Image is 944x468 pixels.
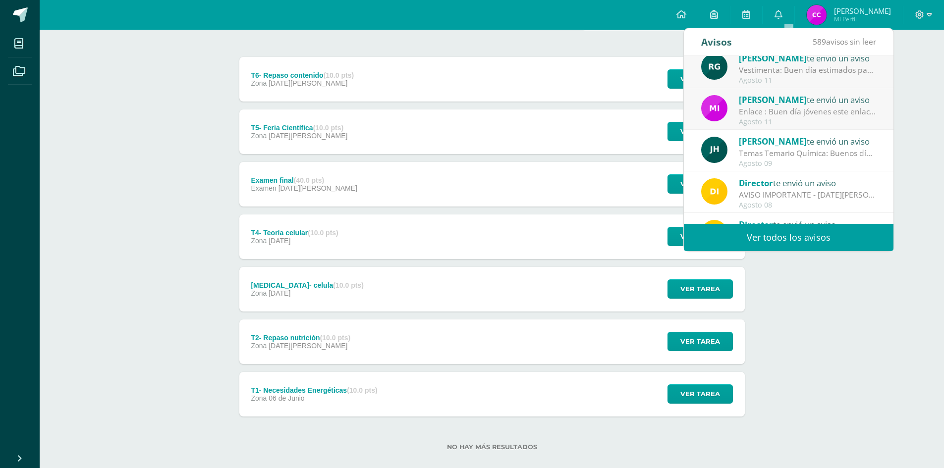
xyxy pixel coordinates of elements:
span: Ver tarea [680,385,720,403]
button: Ver tarea [667,332,733,351]
span: Zona [251,237,267,245]
div: Vestimenta: Buen día estimados padres de familia y estudiantes. Espero que se encuentren muy bien... [739,64,877,76]
img: f0b35651ae50ff9c693c4cbd3f40c4bb.png [701,178,727,205]
button: Ver tarea [667,174,733,194]
div: Agosto 11 [739,76,877,85]
span: [DATE][PERSON_NAME] [269,132,347,140]
strong: (10.0 pts) [313,124,343,132]
span: 589 [813,36,826,47]
button: Ver tarea [667,69,733,89]
button: Ver tarea [667,122,733,141]
strong: (10.0 pts) [320,334,350,342]
div: te envió un aviso [739,218,877,231]
button: Ver tarea [667,227,733,246]
span: Examen [251,184,276,192]
img: e71b507b6b1ebf6fbe7886fc31de659d.png [701,95,727,121]
span: Ver tarea [680,70,720,88]
span: Zona [251,342,267,350]
label: No hay más resultados [239,443,745,451]
div: Temas Temario Química: Buenos días Estimados jóvenes Un gusto saludarles. Adjunto envío los temas... [739,148,877,159]
div: Avisos [701,28,732,55]
img: 2f952caa3f07b7df01ee2ceb26827530.png [701,137,727,163]
span: Director [739,219,773,230]
img: a3ece5b21d4aaa6339b594b0c49f0063.png [807,5,827,25]
span: Ver tarea [680,227,720,246]
span: [DATE] [269,237,290,245]
span: Zona [251,394,267,402]
span: [PERSON_NAME] [739,52,807,64]
button: Ver tarea [667,279,733,299]
span: [PERSON_NAME] [739,136,807,147]
span: Zona [251,79,267,87]
div: te envió un aviso [739,93,877,106]
span: avisos sin leer [813,36,876,47]
img: f0b35651ae50ff9c693c4cbd3f40c4bb.png [701,220,727,246]
div: T5- Feria Científica [251,124,347,132]
div: Enlace : Buen día jóvenes este enlace usáremos de forma general en todas las clases virtuales 5to... [739,106,877,117]
div: Agosto 08 [739,201,877,209]
div: [MEDICAL_DATA]- celula [251,281,363,289]
strong: (10.0 pts) [347,386,377,394]
span: [DATE][PERSON_NAME] [269,79,347,87]
span: Ver tarea [680,175,720,193]
div: Agosto 09 [739,159,877,168]
div: T1- Necesidades Energéticas [251,386,377,394]
span: 06 de Junio [269,394,304,402]
span: [DATE][PERSON_NAME] [269,342,347,350]
div: AVISO IMPORTANTE - LUNES 11 DE AGOSTO: Estimados padres de familia y/o encargados: Les informamos... [739,189,877,201]
span: Director [739,177,773,189]
span: Zona [251,289,267,297]
div: Agosto 11 [739,118,877,126]
span: Ver tarea [680,332,720,351]
span: [DATE][PERSON_NAME] [278,184,357,192]
span: [PERSON_NAME] [834,6,891,16]
div: te envió un aviso [739,135,877,148]
span: [DATE] [269,289,290,297]
span: Ver tarea [680,280,720,298]
button: Ver tarea [667,384,733,404]
span: Mi Perfil [834,15,891,23]
div: T2- Repaso nutrición [251,334,350,342]
span: Ver tarea [680,122,720,141]
div: T4- Teoría celular [251,229,338,237]
span: [PERSON_NAME] [739,94,807,105]
span: Zona [251,132,267,140]
strong: (10.0 pts) [324,71,354,79]
div: te envió un aviso [739,52,877,64]
div: Examen final [251,176,357,184]
img: 24ef3269677dd7dd963c57b86ff4a022.png [701,53,727,80]
strong: (40.0 pts) [294,176,324,184]
div: te envió un aviso [739,176,877,189]
strong: (10.0 pts) [333,281,363,289]
a: Ver todos los avisos [684,224,893,251]
strong: (10.0 pts) [308,229,338,237]
div: T6- Repaso contenido [251,71,354,79]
